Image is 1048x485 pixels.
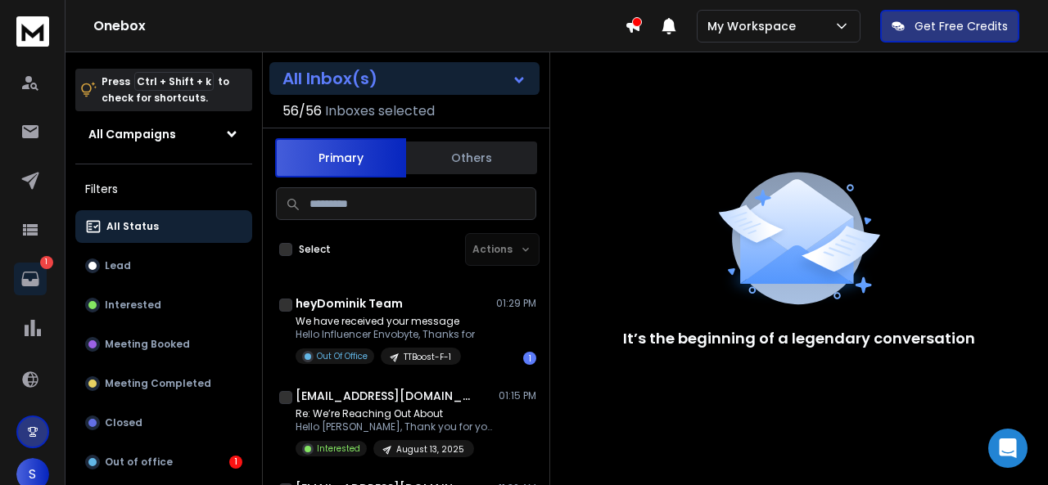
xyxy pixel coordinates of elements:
p: 1 [40,256,53,269]
div: 1 [229,456,242,469]
p: Out Of Office [317,350,368,362]
h3: Inboxes selected [325,101,435,121]
button: All Inbox(s) [269,62,540,95]
button: Interested [75,289,252,321]
p: August 13, 2025 [396,443,464,456]
a: 1 [14,263,47,295]
h1: [EMAIL_ADDRESS][DOMAIN_NAME] [296,388,476,404]
h3: Filters [75,177,252,200]
span: Ctrl + Shift + k [134,72,214,91]
p: It’s the beginning of a legendary conversation [623,327,975,350]
p: Lead [105,259,131,272]
p: Press to check for shortcuts. [102,74,229,106]
button: Meeting Booked [75,328,252,361]
p: Interested [317,442,360,455]
label: Select [299,243,331,256]
h1: All Inbox(s) [282,70,377,87]
img: logo [16,16,49,47]
p: Meeting Booked [105,338,190,351]
p: Interested [105,299,161,312]
button: Lead [75,249,252,282]
p: All Status [106,220,159,233]
p: Out of office [105,456,173,469]
button: Primary [275,138,406,177]
button: Meeting Completed [75,367,252,400]
p: TTBoost-F-1 [404,351,451,363]
button: Get Free Credits [880,10,1019,43]
button: All Status [75,210,252,243]
div: Open Intercom Messenger [988,429,1028,468]
p: Hello Influencer Envobyte, Thanks for [296,328,475,341]
p: Get Free Credits [915,18,1008,34]
h1: All Campaigns [88,126,176,142]
h1: heyDominik Team [296,295,403,312]
p: Meeting Completed [105,377,211,390]
button: Others [406,140,537,176]
span: 56 / 56 [282,101,322,121]
p: My Workspace [707,18,802,34]
p: Closed [105,416,142,429]
h1: Onebox [93,16,625,36]
p: 01:15 PM [499,389,536,402]
button: All Campaigns [75,118,252,150]
p: We have received your message [296,315,475,328]
p: 01:29 PM [496,297,536,310]
button: Closed [75,406,252,439]
p: Hello [PERSON_NAME], Thank you for your [296,420,492,433]
button: Out of office1 [75,446,252,478]
div: 1 [523,352,536,365]
p: Re: We’re Reaching Out About [296,407,492,420]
